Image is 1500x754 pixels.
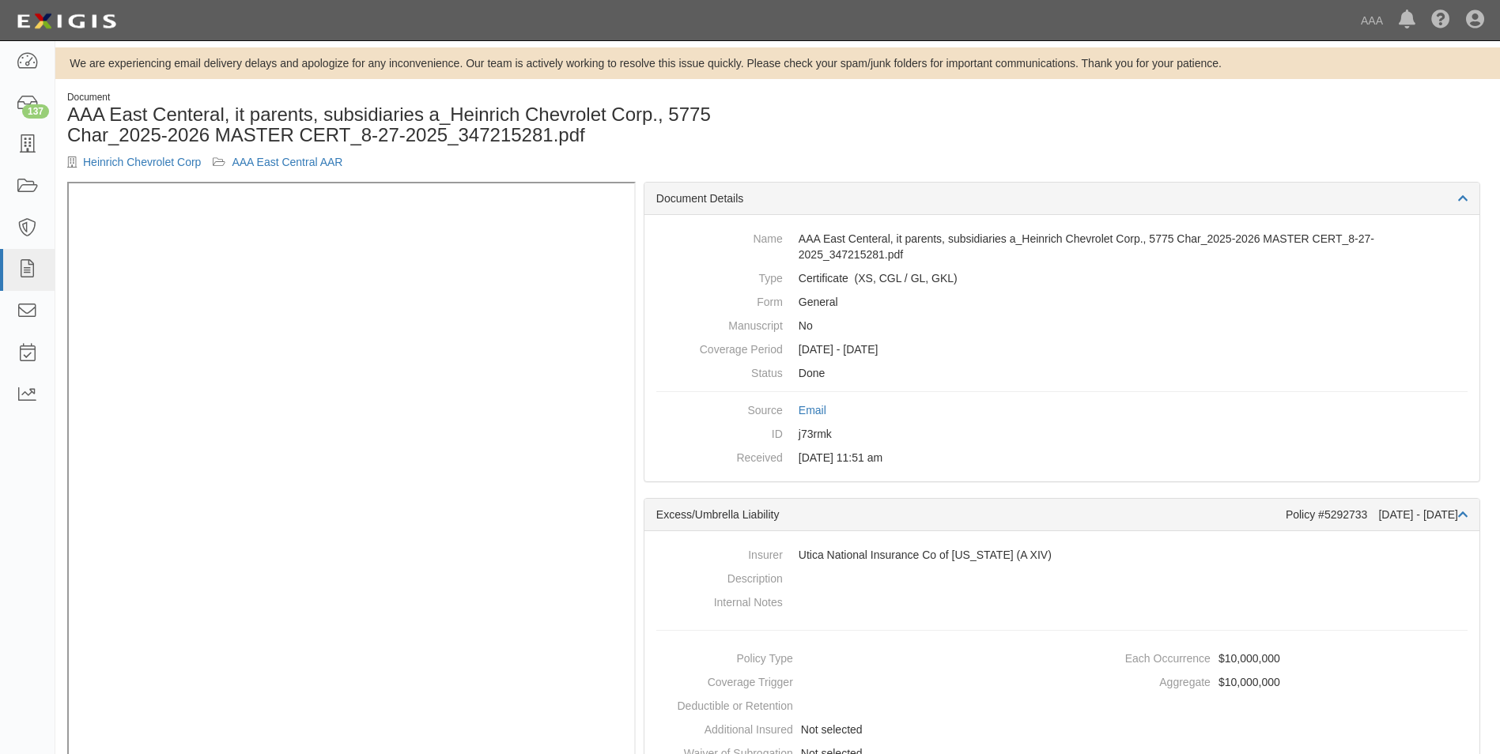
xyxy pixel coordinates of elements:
[83,156,201,168] a: Heinrich Chevrolet Corp
[1286,507,1468,522] div: Policy #5292733 [DATE] - [DATE]
[651,694,793,714] dt: Deductible or Retention
[656,227,783,247] dt: Name
[67,104,766,146] h1: AAA East Centeral, it parents, subsidiaries a_Heinrich Chevrolet Corp., 5775 Char_2025-2026 MASTE...
[232,156,342,168] a: AAA East Central AAR
[656,266,783,286] dt: Type
[656,422,783,442] dt: ID
[651,647,793,666] dt: Policy Type
[22,104,49,119] div: 137
[55,55,1500,71] div: We are experiencing email delivery delays and apologize for any inconvenience. Our team is active...
[656,314,1468,337] dd: No
[656,507,1286,522] div: Excess/Umbrella Liability
[1068,647,1211,666] dt: Each Occurrence
[12,7,121,36] img: logo-5460c22ac91f19d4615b14bd174203de0afe785f0fc80cf4dbbc73dc1793850b.png
[656,361,783,381] dt: Status
[656,543,783,563] dt: Insurer
[656,446,1468,469] dd: [DATE] 11:51 am
[651,670,793,690] dt: Coverage Trigger
[656,314,783,334] dt: Manuscript
[656,590,783,610] dt: Internal Notes
[1431,11,1450,30] i: Help Center - Complianz
[1068,670,1473,694] dd: $10,000,000
[1353,5,1391,36] a: AAA
[651,718,1056,741] dd: Not selected
[656,290,1468,314] dd: General
[799,404,826,417] a: Email
[644,183,1479,215] div: Document Details
[1068,647,1473,670] dd: $10,000,000
[651,718,793,737] dt: Additional Insured
[67,91,766,104] div: Document
[656,266,1468,290] dd: Excess/Umbrella Liability Commercial General Liability / Garage Liability Garage Keepers Liability
[656,227,1468,266] dd: AAA East Centeral, it parents, subsidiaries a_Heinrich Chevrolet Corp., 5775 Char_2025-2026 MASTE...
[656,337,783,357] dt: Coverage Period
[656,398,783,418] dt: Source
[656,446,783,466] dt: Received
[656,290,783,310] dt: Form
[656,543,1468,567] dd: Utica National Insurance Co of [US_STATE] (A XIV)
[656,422,1468,446] dd: j73rmk
[1068,670,1211,690] dt: Aggregate
[656,567,783,586] dt: Description
[656,361,1468,385] dd: Done
[656,337,1468,361] dd: [DATE] - [DATE]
